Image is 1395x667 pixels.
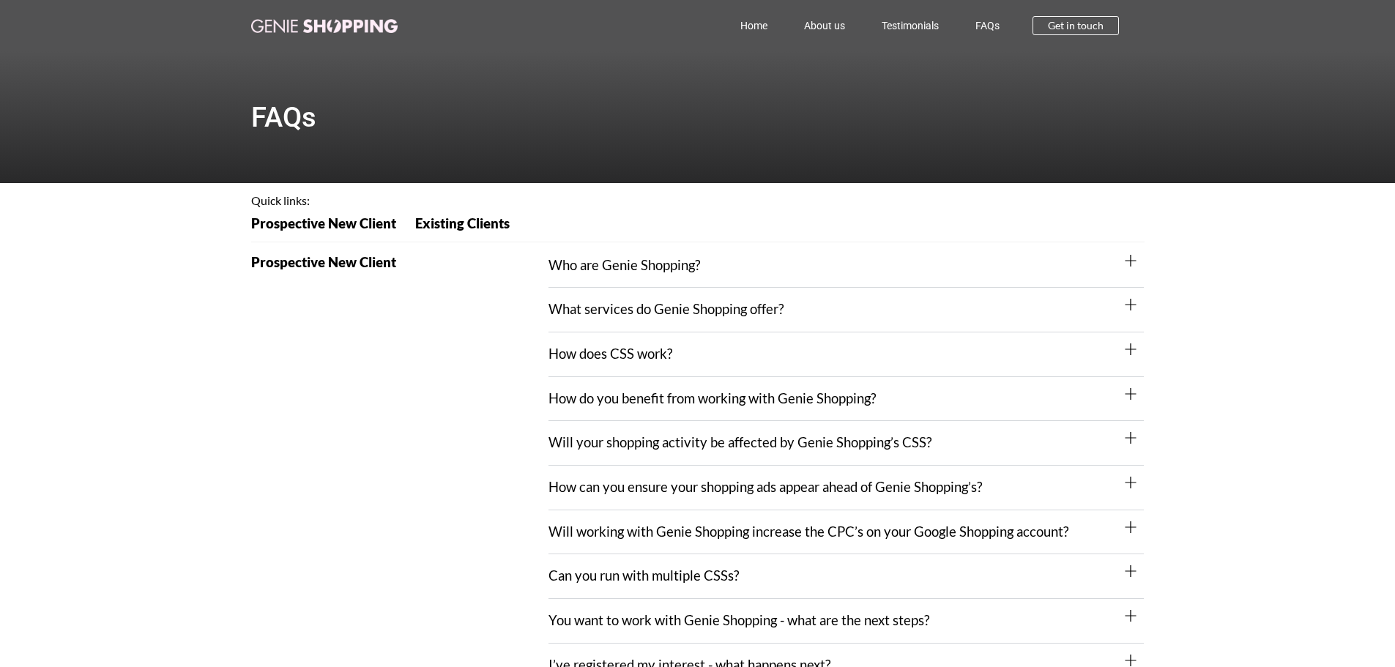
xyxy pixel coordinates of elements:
[548,288,1144,332] div: What services do Genie Shopping offer?
[548,479,982,495] a: How can you ensure your shopping ads appear ahead of Genie Shopping’s?
[548,523,1068,540] a: Will working with Genie Shopping increase the CPC’s on your Google Shopping account?
[548,612,929,628] a: You want to work with Genie Shopping - what are the next steps?
[548,599,1144,644] div: You want to work with Genie Shopping - what are the next steps?
[548,332,1144,377] div: How does CSS work?
[548,510,1144,555] div: Will working with Genie Shopping increase the CPC’s on your Google Shopping account?
[251,256,549,269] h2: Prospective New Client
[548,244,1144,288] div: Who are Genie Shopping?
[406,217,519,240] a: Existing Clients
[548,466,1144,510] div: How can you ensure your shopping ads appear ahead of Genie Shopping’s?
[548,567,739,584] a: Can you run with multiple CSSs?
[251,103,1145,131] h1: FAQs
[786,9,863,42] a: About us
[548,434,931,450] a: Will your shopping activity be affected by Genie Shopping’s CSS?
[722,9,786,42] a: Home
[548,554,1144,599] div: Can you run with multiple CSSs?
[548,257,700,273] a: Who are Genie Shopping?
[548,421,1144,466] div: Will your shopping activity be affected by Genie Shopping’s CSS?
[251,19,398,33] img: genie-shopping-logo
[863,9,957,42] a: Testimonials
[548,377,1144,422] div: How do you benefit from working with Genie Shopping?
[548,390,876,406] a: How do you benefit from working with Genie Shopping?
[1048,21,1104,31] span: Get in touch
[251,195,1145,206] h4: Quick links:
[251,217,406,240] a: Prospective New Client
[1033,16,1119,35] a: Get in touch
[548,346,672,362] a: How does CSS work?
[957,9,1018,42] a: FAQs
[462,9,1019,42] nav: Menu
[548,301,784,317] a: What services do Genie Shopping offer?
[415,217,510,231] span: Existing Clients
[251,217,396,231] span: Prospective New Client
